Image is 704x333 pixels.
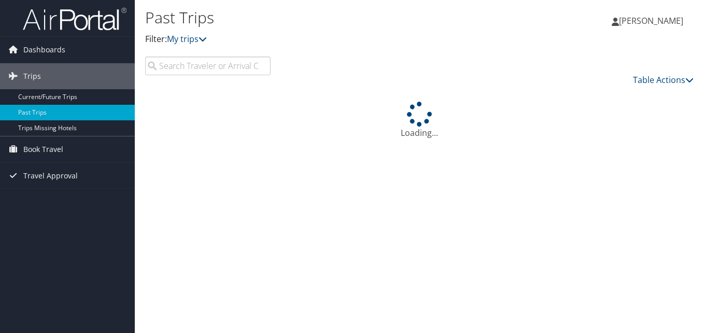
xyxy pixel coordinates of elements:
a: [PERSON_NAME] [612,5,694,36]
h1: Past Trips [145,7,511,29]
p: Filter: [145,33,511,46]
span: Travel Approval [23,163,78,189]
div: Loading... [145,102,694,139]
span: Book Travel [23,136,63,162]
a: My trips [167,33,207,45]
span: Trips [23,63,41,89]
a: Table Actions [633,74,694,86]
img: airportal-logo.png [23,7,126,31]
span: [PERSON_NAME] [619,15,683,26]
span: Dashboards [23,37,65,63]
input: Search Traveler or Arrival City [145,57,271,75]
